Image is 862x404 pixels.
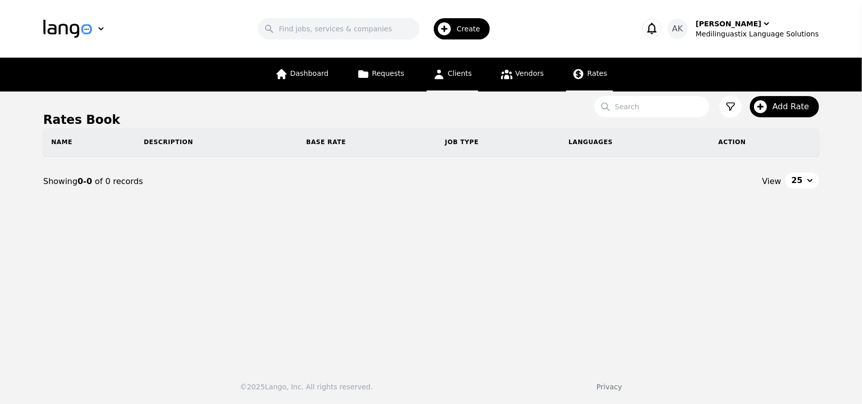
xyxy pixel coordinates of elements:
span: 25 [791,174,802,187]
div: © 2025 Lango, Inc. All rights reserved. [240,382,373,392]
th: Job Type [437,128,561,156]
span: 0-0 [77,176,94,186]
span: Add Rate [773,101,817,113]
nav: Page navigation [43,157,819,206]
span: Clients [448,69,472,77]
span: Requests [372,69,404,77]
div: [PERSON_NAME] [696,19,762,29]
button: Create [420,14,496,43]
button: Filter [720,96,742,118]
h1: Rates Book [43,112,120,128]
input: Find jobs, services & companies [258,18,420,39]
th: Base Rate [298,128,437,156]
a: Privacy [596,383,622,391]
button: Add Rate [750,96,819,117]
th: Description [136,128,298,156]
th: Name [43,128,136,156]
span: Vendors [516,69,544,77]
input: Search [594,96,709,117]
span: Rates [587,69,607,77]
a: Dashboard [269,58,335,92]
a: Clients [427,58,478,92]
button: 25 [785,172,819,189]
a: Vendors [494,58,550,92]
span: Dashboard [290,69,329,77]
div: Medilinguastix Language Solutions [696,29,819,39]
span: AK [672,23,683,35]
img: Logo [43,20,92,38]
button: AK[PERSON_NAME]Medilinguastix Language Solutions [668,19,819,39]
span: View [762,175,781,188]
a: Rates [566,58,613,92]
th: Languages [561,128,711,156]
div: Showing of 0 records [43,175,431,188]
th: Action [711,128,819,156]
a: Requests [351,58,411,92]
span: Create [457,24,487,34]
